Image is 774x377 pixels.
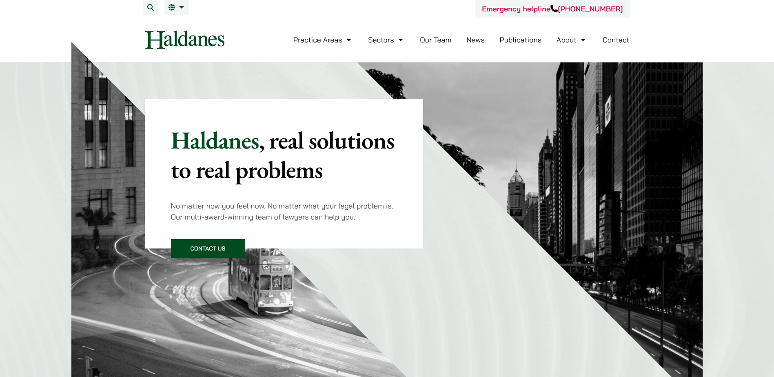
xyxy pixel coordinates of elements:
a: Contact [603,35,630,44]
img: Logo of Haldanes [145,31,224,49]
a: Contact Us [171,239,245,258]
p: Haldanes [171,125,397,184]
a: About [557,35,588,44]
a: EN [169,4,186,11]
a: Our Team [420,35,451,44]
p: No matter how you feel now. No matter what your legal problem is. Our multi-award-winning team of... [171,200,397,222]
a: Emergency helpline[PHONE_NUMBER] [482,4,623,13]
a: News [466,35,485,44]
a: Practice Areas [293,35,353,44]
a: Publications [500,35,542,44]
mark: , real solutions to real problems [171,124,395,185]
a: Sectors [368,35,405,44]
